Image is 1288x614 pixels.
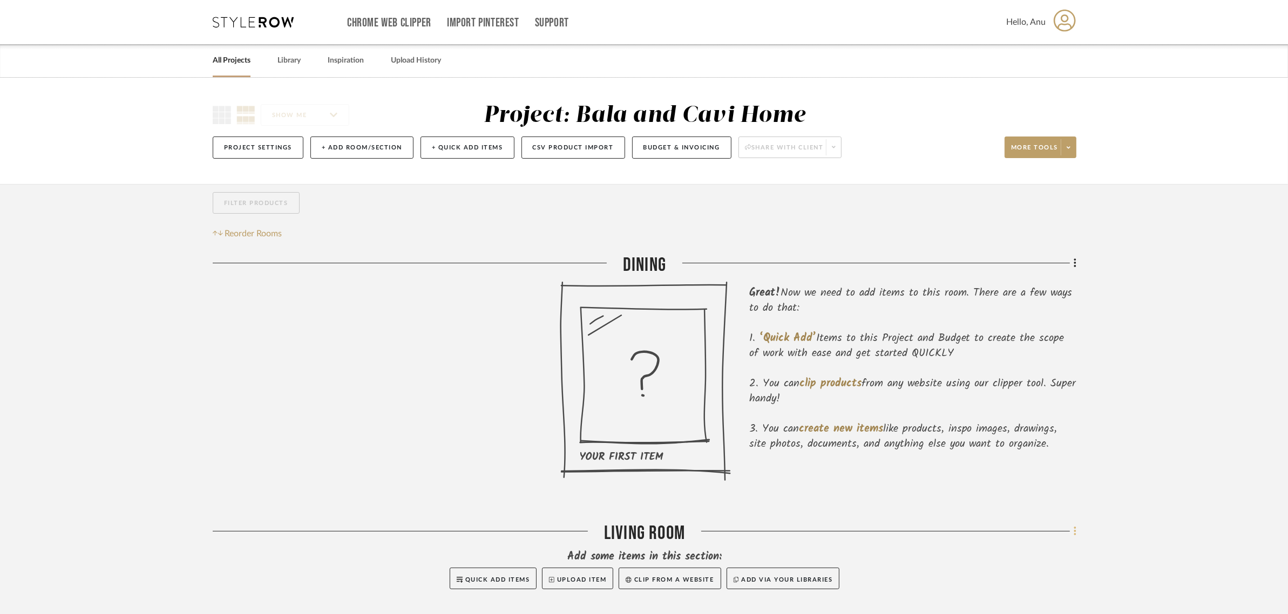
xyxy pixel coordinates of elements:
[727,568,840,589] button: Add via your libraries
[328,53,364,68] a: Inspiration
[1005,137,1076,158] button: More tools
[213,227,282,240] button: Reorder Rooms
[1006,16,1046,29] span: Hello, Anu
[799,375,862,392] span: clip products
[213,549,1076,564] div: Add some items in this section:
[749,421,1076,452] li: You can like products, inspo images, drawings, site photos, documents, and anything else you want...
[632,137,731,159] button: Budget & Invoicing
[749,376,1076,406] li: You can from any website using our clipper tool. Super handy!
[213,192,300,214] button: Filter Products
[745,144,824,160] span: Share with client
[1011,144,1058,160] span: More tools
[749,284,781,302] span: Great!
[535,18,569,28] a: Support
[447,18,519,28] a: Import Pinterest
[421,137,514,159] button: + Quick Add Items
[347,18,431,28] a: Chrome Web Clipper
[799,420,883,438] span: create new items
[749,330,1065,362] span: Items to this Project and Budget to create the scope of work with ease and get started QUICKLY
[310,137,413,159] button: + Add Room/Section
[450,568,537,589] button: Quick Add Items
[277,53,301,68] a: Library
[484,104,805,127] div: Project: Bala and Cavi Home
[619,568,721,589] button: Clip from a website
[521,137,625,159] button: CSV Product Import
[749,285,1076,316] div: Now we need to add items to this room. There are a few ways to do that:
[738,137,842,158] button: Share with client
[213,53,250,68] a: All Projects
[391,53,441,68] a: Upload History
[213,137,303,159] button: Project Settings
[542,568,613,589] button: Upload Item
[760,330,816,347] span: ‘Quick Add’
[465,577,530,583] span: Quick Add Items
[225,227,282,240] span: Reorder Rooms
